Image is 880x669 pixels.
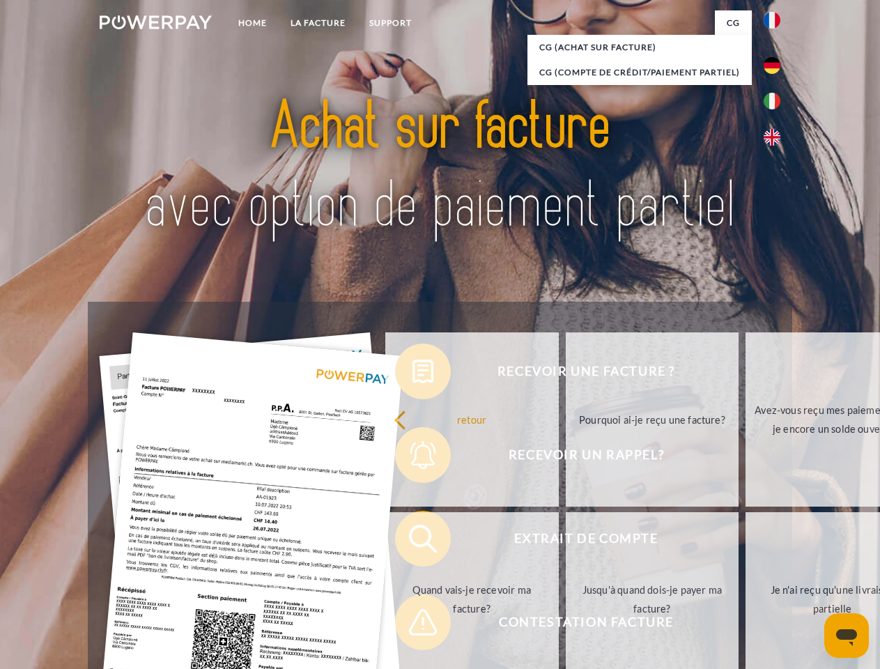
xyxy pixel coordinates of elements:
div: Pourquoi ai-je reçu une facture? [574,410,731,429]
a: CG (Compte de crédit/paiement partiel) [527,60,752,85]
img: en [764,129,780,146]
a: CG (achat sur facture) [527,35,752,60]
div: retour [394,410,550,429]
img: fr [764,12,780,29]
img: de [764,57,780,74]
img: it [764,93,780,109]
a: CG [715,10,752,36]
iframe: Bouton de lancement de la fenêtre de messagerie [824,613,869,658]
a: Support [357,10,424,36]
img: title-powerpay_fr.svg [133,67,747,267]
img: logo-powerpay-white.svg [100,15,212,29]
a: LA FACTURE [279,10,357,36]
a: Home [226,10,279,36]
div: Quand vais-je recevoir ma facture? [394,580,550,618]
div: Jusqu'à quand dois-je payer ma facture? [574,580,731,618]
